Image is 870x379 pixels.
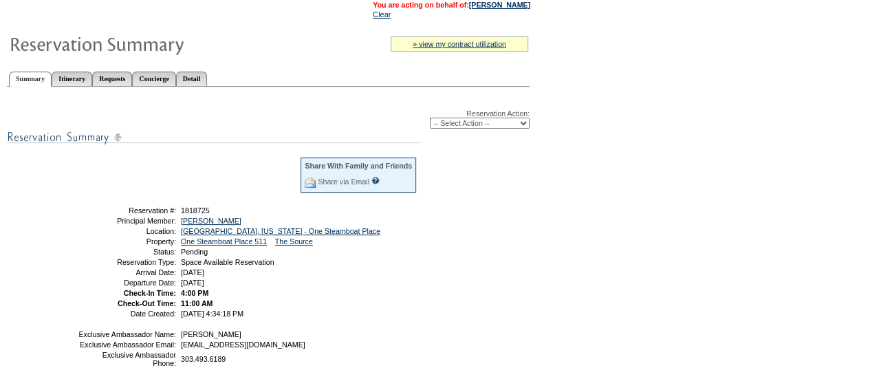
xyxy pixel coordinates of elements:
[78,310,176,318] td: Date Created:
[318,177,369,186] a: Share via Email
[78,351,176,367] td: Exclusive Ambassador Phone:
[469,1,530,9] a: [PERSON_NAME]
[7,109,530,129] div: Reservation Action:
[181,279,204,287] span: [DATE]
[118,299,176,307] strong: Check-Out Time:
[181,206,210,215] span: 1818725
[9,72,52,87] a: Summary
[181,258,274,266] span: Space Available Reservation
[7,129,420,146] img: subTtlResSummary.gif
[181,299,213,307] span: 11:00 AM
[78,340,176,349] td: Exclusive Ambassador Email:
[176,72,208,86] a: Detail
[78,248,176,256] td: Status:
[181,268,204,277] span: [DATE]
[124,289,176,297] strong: Check-In Time:
[181,237,267,246] a: One Steamboat Place 511
[52,72,92,86] a: Itinerary
[92,72,132,86] a: Requests
[78,237,176,246] td: Property:
[181,340,305,349] span: [EMAIL_ADDRESS][DOMAIN_NAME]
[181,227,380,235] a: [GEOGRAPHIC_DATA], [US_STATE] - One Steamboat Place
[78,217,176,225] td: Principal Member:
[132,72,175,86] a: Concierge
[78,279,176,287] td: Departure Date:
[181,355,226,363] span: 303.493.6189
[181,248,208,256] span: Pending
[371,177,380,184] input: What is this?
[275,237,313,246] a: The Source
[78,330,176,338] td: Exclusive Ambassador Name:
[78,206,176,215] td: Reservation #:
[373,10,391,19] a: Clear
[373,1,530,9] span: You are acting on behalf of:
[305,162,412,170] div: Share With Family and Friends
[78,227,176,235] td: Location:
[9,30,284,57] img: Reservaton Summary
[181,289,208,297] span: 4:00 PM
[78,258,176,266] td: Reservation Type:
[78,268,176,277] td: Arrival Date:
[181,310,243,318] span: [DATE] 4:34:18 PM
[181,217,241,225] a: [PERSON_NAME]
[181,330,241,338] span: [PERSON_NAME]
[413,40,506,48] a: » view my contract utilization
